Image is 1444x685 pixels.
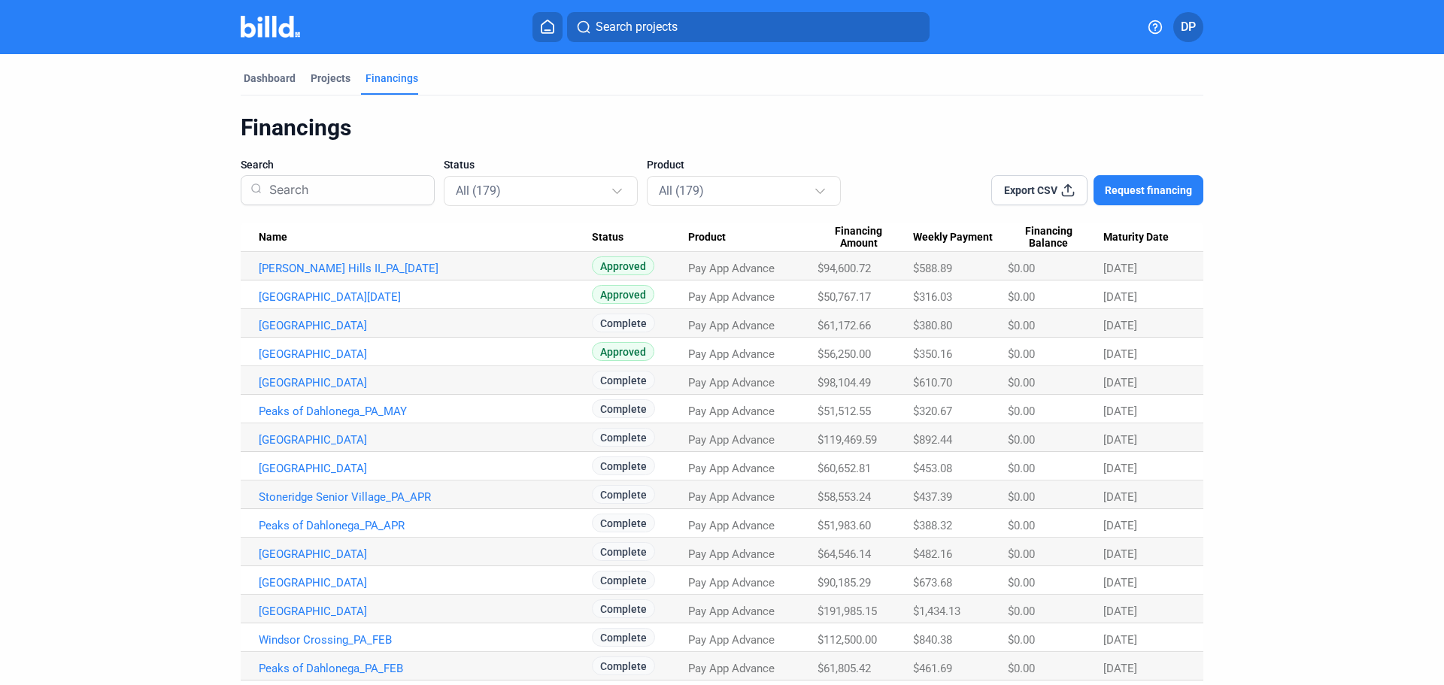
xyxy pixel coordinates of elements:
span: [DATE] [1103,576,1137,590]
span: $0.00 [1008,347,1035,361]
span: $461.69 [913,662,952,675]
span: Pay App Advance [688,576,775,590]
span: Complete [592,371,655,389]
span: [DATE] [1103,605,1137,618]
span: $316.03 [913,290,952,304]
span: $94,600.72 [818,262,871,275]
span: Pay App Advance [688,347,775,361]
div: Name [259,231,592,244]
span: Approved [592,256,654,275]
span: Financing Balance [1008,225,1090,250]
span: $61,172.66 [818,319,871,332]
span: $320.67 [913,405,952,418]
span: $191,985.15 [818,605,877,618]
span: Pay App Advance [688,462,775,475]
a: [GEOGRAPHIC_DATA] [259,433,592,447]
span: Pay App Advance [688,433,775,447]
span: $840.38 [913,633,952,647]
span: $0.00 [1008,290,1035,304]
span: $0.00 [1008,633,1035,647]
span: Pay App Advance [688,319,775,332]
span: Complete [592,656,655,675]
span: Search [241,157,274,172]
span: Search projects [596,18,678,36]
mat-select-trigger: All (179) [456,183,501,198]
span: [DATE] [1103,519,1137,532]
span: Export CSV [1004,183,1057,198]
span: Complete [592,485,655,504]
span: $0.00 [1008,462,1035,475]
span: $56,250.00 [818,347,871,361]
div: Financing Balance [1008,225,1103,250]
span: [DATE] [1103,490,1137,504]
span: [DATE] [1103,319,1137,332]
span: Pay App Advance [688,605,775,618]
span: $482.16 [913,547,952,561]
img: Billd Company Logo [241,16,300,38]
a: [GEOGRAPHIC_DATA] [259,376,592,389]
div: Financings [241,114,1203,142]
span: Name [259,231,287,244]
span: $0.00 [1008,547,1035,561]
span: [DATE] [1103,433,1137,447]
span: Complete [592,599,655,618]
span: $58,553.24 [818,490,871,504]
span: Pay App Advance [688,490,775,504]
span: $1,434.13 [913,605,960,618]
span: $673.68 [913,576,952,590]
a: Peaks of Dahlonega_PA_APR [259,519,592,532]
span: $437.39 [913,490,952,504]
input: Search [263,171,425,210]
div: Status [592,231,689,244]
span: Approved [592,285,654,304]
a: [GEOGRAPHIC_DATA] [259,576,592,590]
span: Approved [592,342,654,361]
span: $0.00 [1008,262,1035,275]
span: Pay App Advance [688,519,775,532]
span: Product [688,231,726,244]
a: [PERSON_NAME] Hills II_PA_[DATE] [259,262,592,275]
span: Pay App Advance [688,262,775,275]
span: Financing Amount [818,225,899,250]
span: $90,185.29 [818,576,871,590]
a: [GEOGRAPHIC_DATA] [259,547,592,561]
span: $0.00 [1008,433,1035,447]
span: $50,767.17 [818,290,871,304]
span: $892.44 [913,433,952,447]
a: [GEOGRAPHIC_DATA] [259,319,592,332]
span: Maturity Date [1103,231,1169,244]
a: [GEOGRAPHIC_DATA] [259,462,592,475]
span: Complete [592,514,655,532]
span: Complete [592,314,655,332]
span: $0.00 [1008,319,1035,332]
span: Complete [592,571,655,590]
span: $0.00 [1008,519,1035,532]
div: Projects [311,71,350,86]
a: Peaks of Dahlonega_PA_FEB [259,662,592,675]
span: $119,469.59 [818,433,877,447]
span: $0.00 [1008,376,1035,389]
span: Pay App Advance [688,547,775,561]
span: Pay App Advance [688,662,775,675]
span: [DATE] [1103,262,1137,275]
span: [DATE] [1103,405,1137,418]
a: Stoneridge Senior Village_PA_APR [259,490,592,504]
button: Request financing [1094,175,1203,205]
button: Search projects [567,12,930,42]
span: $350.16 [913,347,952,361]
span: $112,500.00 [818,633,877,647]
span: [DATE] [1103,547,1137,561]
span: $0.00 [1008,662,1035,675]
button: Export CSV [991,175,1088,205]
span: Product [647,157,684,172]
a: Peaks of Dahlonega_PA_MAY [259,405,592,418]
span: $0.00 [1008,576,1035,590]
span: Status [592,231,623,244]
a: [GEOGRAPHIC_DATA] [259,605,592,618]
span: Complete [592,456,655,475]
span: $588.89 [913,262,952,275]
a: Windsor Crossing_PA_FEB [259,633,592,647]
span: $380.80 [913,319,952,332]
div: Dashboard [244,71,296,86]
div: Financings [366,71,418,86]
